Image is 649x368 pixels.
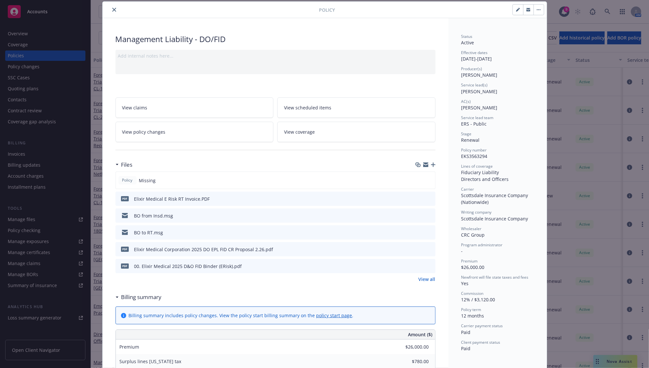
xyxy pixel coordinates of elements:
button: preview file [427,246,433,253]
span: Scottsdale Insurance Company [461,216,528,222]
input: 0.00 [391,342,433,352]
span: Policy [319,6,335,13]
div: Billing summary includes policy changes. View the policy start billing summary on the . [129,312,354,319]
div: BO from Insd.msg [134,212,173,219]
span: pdf [121,247,129,251]
div: [DATE] - [DATE] [461,50,534,62]
button: download file [417,263,422,270]
div: Add internal notes here... [118,52,433,59]
a: View claims [115,97,274,118]
div: BO to RT.msg [134,229,163,236]
a: View all [419,276,435,283]
span: Premium [461,258,478,264]
span: Program administrator [461,242,503,248]
span: Paid [461,345,471,351]
span: Commission [461,291,484,296]
span: Stage [461,131,472,137]
button: download file [417,229,422,236]
div: Billing summary [115,293,162,301]
span: Missing [139,177,156,184]
button: download file [417,195,422,202]
button: close [110,6,118,14]
span: Carrier [461,186,474,192]
span: Surplus lines [US_STATE] tax [120,358,181,364]
a: View coverage [277,122,435,142]
button: preview file [427,195,433,202]
span: Newfront will file state taxes and fees [461,274,529,280]
span: View coverage [284,128,315,135]
div: Management Liability - DO/FID [115,34,435,45]
span: Policy number [461,147,487,153]
span: Status [461,34,473,39]
a: policy start page [316,312,352,318]
span: 12% / $3,120.00 [461,296,495,303]
button: preview file [427,212,433,219]
span: View claims [122,104,148,111]
a: View scheduled items [277,97,435,118]
span: Lines of coverage [461,163,493,169]
span: AC(s) [461,99,471,104]
div: Files [115,161,133,169]
span: Writing company [461,209,492,215]
div: 00. Elixir Medical 2025 D&O FID Binder (ERisk).pdf [134,263,242,270]
span: [PERSON_NAME] [461,88,498,95]
span: Wholesaler [461,226,482,231]
span: View scheduled items [284,104,331,111]
span: Service lead team [461,115,494,120]
button: preview file [427,263,433,270]
span: Client payment status [461,340,500,345]
span: [PERSON_NAME] [461,105,498,111]
button: preview file [427,229,433,236]
span: View policy changes [122,128,166,135]
span: EKS3563294 [461,153,488,159]
input: 0.00 [391,357,433,366]
span: ERS - Public [461,121,487,127]
div: Elixir Medical Corporation 2025 DO EPL FID CR Proposal 2.26.pdf [134,246,273,253]
span: Premium [120,344,139,350]
span: 12 months [461,313,484,319]
span: Yes [461,280,469,286]
span: Policy term [461,307,481,312]
div: Fiduciary Liability [461,169,534,176]
span: Renewal [461,137,480,143]
span: Producer(s) [461,66,482,72]
div: Elixir Medical E Risk RT Invoice.PDF [134,195,210,202]
h3: Billing summary [121,293,162,301]
button: download file [417,246,422,253]
div: Directors and Officers [461,176,534,183]
span: Policy [121,177,134,183]
span: PDF [121,196,129,201]
span: Amount ($) [408,331,433,338]
a: View policy changes [115,122,274,142]
span: Active [461,39,474,46]
h3: Files [121,161,133,169]
span: Carrier payment status [461,323,503,329]
button: download file [417,212,422,219]
span: pdf [121,263,129,268]
span: Effective dates [461,50,488,55]
span: Service lead(s) [461,82,488,88]
span: [PERSON_NAME] [461,72,498,78]
span: Scottsdale Insurance Company (Nationwide) [461,192,530,205]
span: Paid [461,329,471,335]
span: $26,000.00 [461,264,485,270]
span: - [461,248,463,254]
span: CRC Group [461,232,485,238]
